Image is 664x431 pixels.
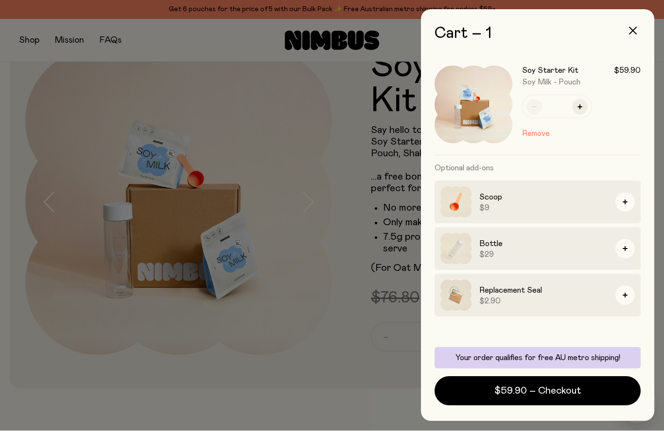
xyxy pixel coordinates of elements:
h2: Cart – 1 [435,25,641,43]
p: Your order qualifies for free AU metro shipping! [440,353,635,363]
span: $59.90 – Checkout [494,384,581,398]
span: $2.90 [479,297,608,306]
h3: Scoop [479,192,608,203]
span: $9 [479,203,608,213]
h3: Replacement Seal [479,285,608,297]
h3: Bottle [479,238,608,250]
h3: Soy Starter Kit [522,66,578,76]
span: $29 [479,250,608,260]
button: $59.90 – Checkout [435,377,641,406]
h3: Optional add-ons [435,156,641,181]
span: $59.90 [614,66,641,76]
button: Remove [522,128,550,140]
span: Soy Milk - Pouch [522,79,580,86]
